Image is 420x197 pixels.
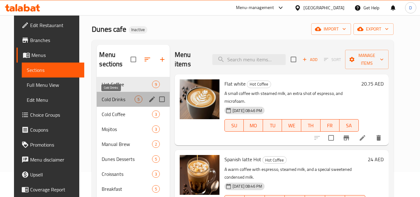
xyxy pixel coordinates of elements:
[102,140,152,148] span: Manual Brew
[180,155,219,195] img: Spanish latte Hot
[30,36,79,44] span: Branches
[262,156,287,164] div: Hot Coffee
[300,55,320,64] button: Add
[140,52,155,67] span: Sort sections
[247,81,271,88] span: Hot Coffee
[244,119,263,132] button: MO
[135,96,142,102] span: 5
[301,119,321,132] button: TH
[302,56,318,63] span: Add
[339,119,359,132] button: SA
[152,185,160,193] div: items
[27,81,79,89] span: Full Menu View
[102,155,152,163] div: Dunes Desserts
[30,156,79,163] span: Menu disclaimer
[22,92,84,107] a: Edit Menu
[152,126,159,132] span: 3
[22,63,84,77] a: Sections
[30,21,79,29] span: Edit Restaurant
[371,130,386,145] button: delete
[27,66,79,74] span: Sections
[152,81,160,88] div: items
[353,23,394,35] button: export
[102,170,152,178] span: Croissants
[152,141,159,147] span: 2
[135,96,142,103] div: items
[263,157,286,164] span: Hot Coffee
[304,121,318,130] span: TH
[359,134,366,142] a: Edit menu item
[102,125,152,133] span: Mojitos
[127,53,140,66] span: Select all sections
[30,111,79,119] span: Choice Groups
[339,130,354,145] button: Branch-specific-item
[303,4,344,11] div: [GEOGRAPHIC_DATA]
[102,185,152,193] span: Breakfast
[224,166,365,181] p: A warm coffee with espresso, steamed milk, and a special sweetened condensed milk.
[175,50,205,69] h2: Menu items
[16,33,84,48] a: Branches
[97,152,170,167] div: Dunes Desserts5
[16,122,84,137] a: Coupons
[152,155,160,163] div: items
[325,131,338,144] span: Select to update
[263,119,282,132] button: TU
[224,79,246,88] span: Flat white
[16,152,84,167] a: Menu disclaimer
[287,53,300,66] span: Select section
[323,121,337,130] span: FR
[152,82,159,87] span: 9
[27,96,79,104] span: Edit Menu
[30,186,79,193] span: Coverage Report
[358,25,389,33] span: export
[147,95,157,104] button: edit
[409,4,412,11] span: D
[224,119,244,132] button: SU
[345,50,388,69] button: Manage items
[31,51,79,59] span: Menus
[152,110,160,118] div: items
[102,110,152,118] span: Cold Coffee
[212,54,286,65] input: search
[230,183,265,189] span: [DATE] 08:46 PM
[284,121,299,130] span: WE
[129,26,147,34] div: Inactive
[97,137,170,152] div: Manual Brew2
[361,79,384,88] h6: 20.75 AED
[30,126,79,134] span: Coupons
[16,48,84,63] a: Menus
[92,22,126,36] span: Dunes cafe
[316,25,346,33] span: import
[350,52,383,67] span: Manage items
[236,4,274,12] div: Menu-management
[152,156,159,162] span: 5
[321,119,340,132] button: FR
[16,107,84,122] a: Choice Groups
[97,107,170,122] div: Cold Coffee3
[230,108,265,114] span: [DATE] 08:46 PM
[16,167,84,182] a: Upsell
[102,96,134,103] span: Cold Drinks
[16,182,84,197] a: Coverage Report
[102,81,152,88] span: Hot Coffee
[152,170,160,178] div: items
[265,121,280,130] span: TU
[97,77,170,92] div: Hot Coffee9
[22,77,84,92] a: Full Menu View
[129,27,147,32] span: Inactive
[16,137,84,152] a: Promotions
[152,125,160,133] div: items
[152,171,159,177] span: 3
[97,181,170,196] div: Breakfast5
[16,18,84,33] a: Edit Restaurant
[311,23,351,35] button: import
[227,121,241,130] span: SU
[368,155,384,164] h6: 24 AED
[224,155,261,164] span: Spanish latte Hot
